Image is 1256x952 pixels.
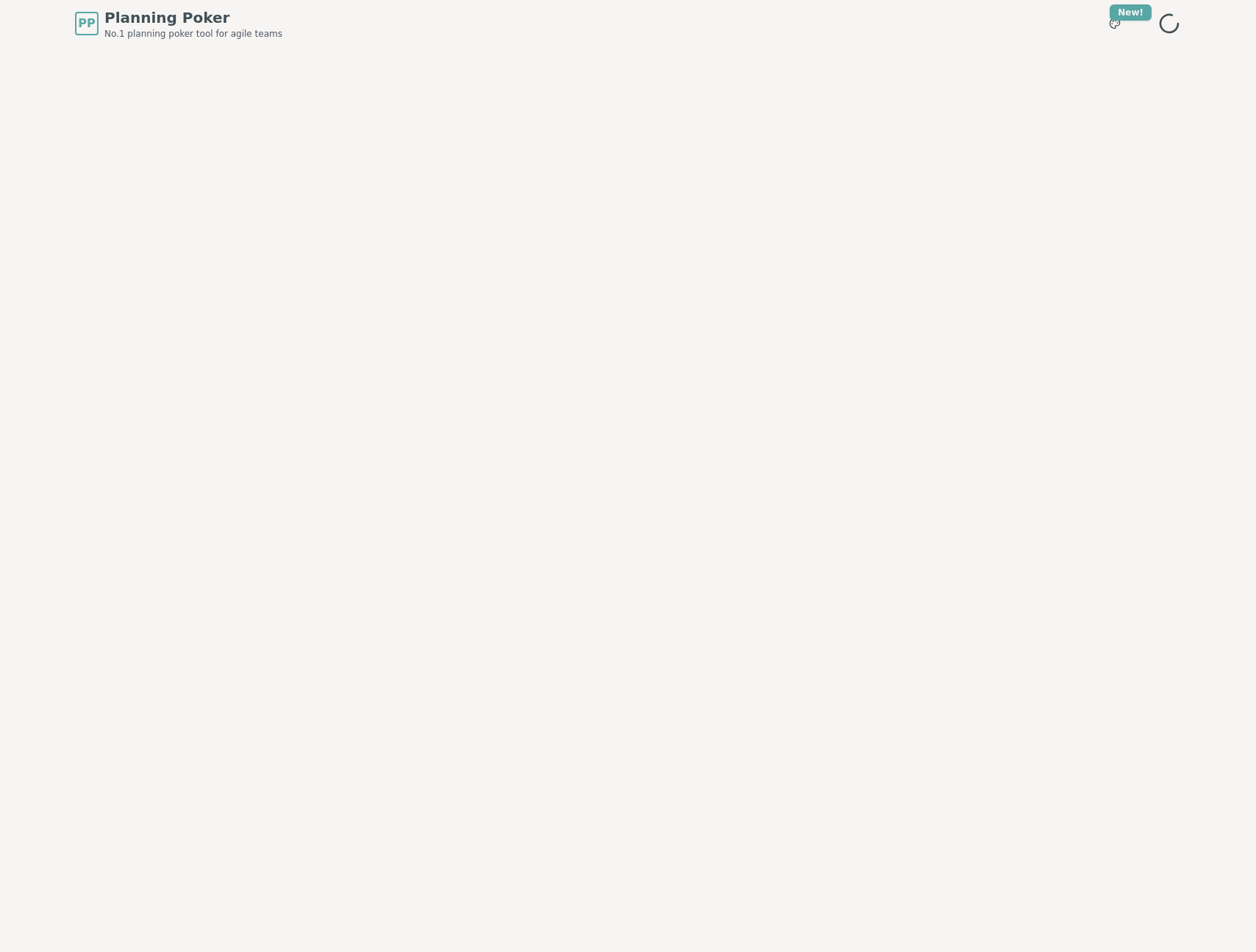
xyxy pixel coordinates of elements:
a: PPPlanning PokerNo.1 planning poker tool for agile teams [75,7,282,40]
span: Planning Poker [104,7,282,28]
button: New! [1102,10,1128,37]
div: New! [1110,4,1152,21]
span: No.1 planning poker tool for agile teams [104,28,282,40]
span: PP [78,15,95,32]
